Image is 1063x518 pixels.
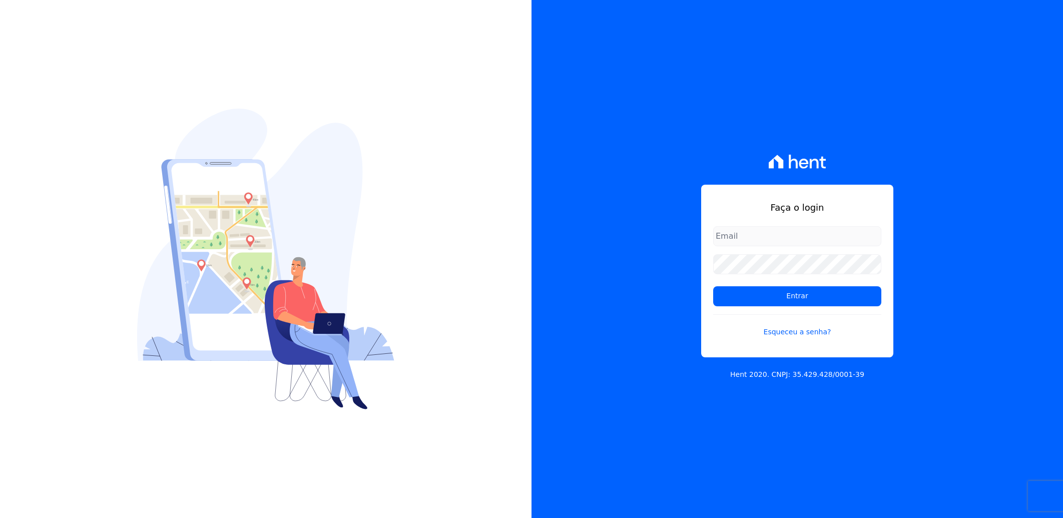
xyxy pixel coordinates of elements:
p: Hent 2020. CNPJ: 35.429.428/0001-39 [730,369,864,380]
img: Login [137,109,394,409]
h1: Faça o login [713,201,881,214]
input: Email [713,226,881,246]
a: Esqueceu a senha? [713,314,881,337]
input: Entrar [713,286,881,306]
